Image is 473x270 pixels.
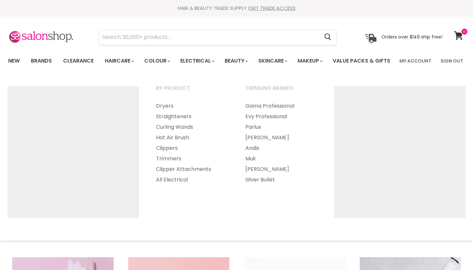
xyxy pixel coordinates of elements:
a: New [3,54,25,68]
iframe: Gorgias live chat messenger [440,239,466,263]
a: Curling Wands [148,122,236,132]
a: Silver Bullet [237,175,325,185]
a: Electrical [175,54,218,68]
a: Colour [139,54,174,68]
a: All Electrical [148,175,236,185]
a: Gama Professional [237,101,325,111]
a: Straighteners [148,111,236,122]
a: Clippers [148,143,236,153]
form: Product [99,29,337,45]
a: By Product [148,83,236,99]
a: Dryers [148,101,236,111]
a: Trimmers [148,153,236,164]
p: Orders over $149 ship free! [381,34,442,40]
a: Value Packs & Gifts [328,54,395,68]
a: Hot Air Brush [148,132,236,143]
a: My Account [395,54,435,68]
a: Makeup [293,54,327,68]
a: Beauty [220,54,252,68]
a: Parlux [237,122,325,132]
ul: Main menu [148,101,236,185]
a: Evy Professional [237,111,325,122]
ul: Main menu [237,101,325,185]
input: Search [99,30,319,45]
button: Search [319,30,336,45]
a: Trending Brands [237,83,325,99]
a: Brands [26,54,57,68]
a: Haircare [100,54,138,68]
a: [PERSON_NAME] [237,164,325,175]
a: [PERSON_NAME] [237,132,325,143]
a: Clearance [58,54,99,68]
ul: Main menu [3,51,395,70]
a: Sign Out [437,54,467,68]
a: Clipper Attachments [148,164,236,175]
a: Skincare [253,54,291,68]
a: GET TRADE ACCESS [250,5,296,12]
a: Muk [237,153,325,164]
a: Andis [237,143,325,153]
